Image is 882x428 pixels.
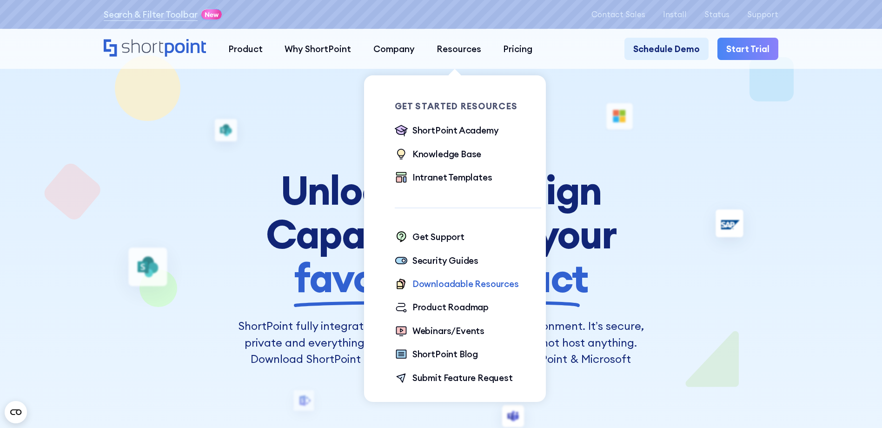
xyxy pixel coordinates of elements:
a: ShortPoint Academy [395,124,499,138]
div: Product Roadmap [412,301,489,314]
div: Security Guides [412,254,478,267]
div: Intranet Templates [412,171,492,184]
a: Resources [425,38,492,60]
div: Get Started Resources [395,102,541,111]
h1: Unlock the design Capabilities of your [234,169,648,300]
iframe: Chat Widget [715,320,882,428]
div: Product [228,42,263,55]
a: Knowledge Base [395,147,481,162]
a: Intranet Templates [395,171,492,185]
div: Get Support [412,230,464,243]
a: Why ShortPoint [274,38,362,60]
a: Install [663,10,687,19]
a: Start Trial [717,38,778,60]
div: Downloadable Resources [412,277,519,290]
span: favorite product [294,256,588,300]
a: Product [217,38,273,60]
a: Contact Sales [591,10,645,19]
a: Product Roadmap [395,301,489,315]
a: ShortPoint Blog [395,348,478,362]
a: Get Support [395,230,464,245]
div: Download Shortpoint [234,142,648,151]
a: Webinars/Events [395,324,484,339]
a: Support [747,10,778,19]
a: Submit Feature Request [395,371,513,386]
a: Downloadable Resources [395,277,519,292]
div: Company [373,42,415,55]
div: Resources [437,42,481,55]
div: Knowledge Base [412,147,481,160]
div: ShortPoint Blog [412,348,478,361]
div: Submit Feature Request [412,371,513,384]
button: Open CMP widget [5,401,27,423]
div: ShortPoint Academy [412,124,499,137]
a: Schedule Demo [624,38,709,60]
div: Webinars/Events [412,324,484,337]
div: Pricing [503,42,532,55]
a: Pricing [492,38,544,60]
a: Search & Filter Toolbar [104,8,198,21]
div: Why ShortPoint [285,42,351,55]
a: Home [104,39,206,58]
a: Status [704,10,729,19]
a: Security Guides [395,254,478,268]
a: Company [362,38,425,60]
p: ShortPoint fully integrates with your existing intranet environment. It’s secure, private and eve... [234,318,648,384]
